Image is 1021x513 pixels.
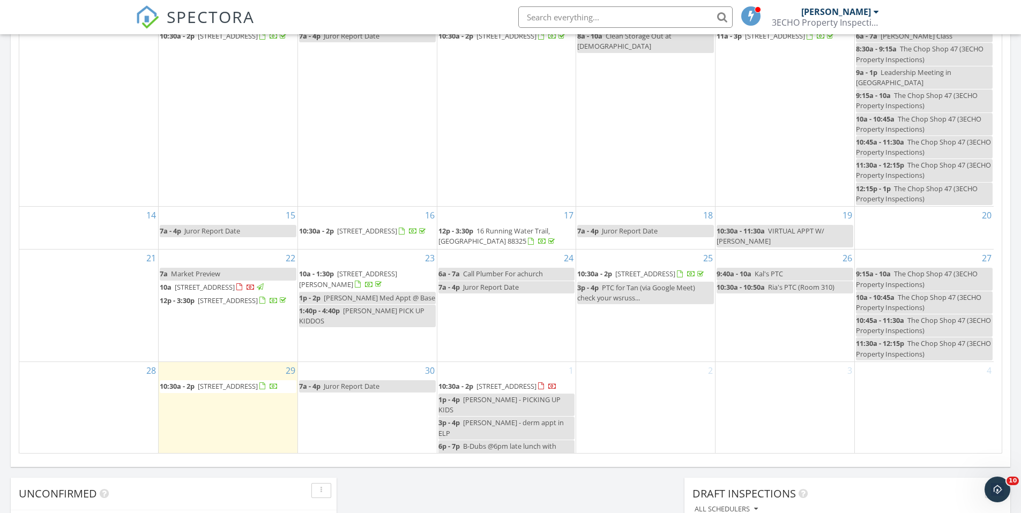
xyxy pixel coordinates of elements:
[160,295,296,307] a: 12p - 3:30p [STREET_ADDRESS]
[772,17,879,28] div: 3ECHO Property Inspections
[615,269,675,278] span: [STREET_ADDRESS]
[297,12,437,207] td: Go to September 9, 2025
[299,31,321,41] span: 7a - 4p
[717,269,751,278] span: 9:40a - 10a
[438,226,473,236] span: 12p - 3:30p
[160,281,296,294] a: 10a [STREET_ADDRESS]
[518,6,733,28] input: Search everything...
[438,418,460,427] span: 3p - 4p
[160,381,195,391] span: 10:30a - 2p
[856,90,978,110] span: The Chop Shop 47 (3ECHO Property Inspections)
[19,250,159,362] td: Go to September 21, 2025
[160,282,265,292] a: 10a [STREET_ADDRESS]
[299,269,397,289] span: [STREET_ADDRESS][PERSON_NAME]
[716,361,855,464] td: Go to October 3, 2025
[198,296,258,305] span: [STREET_ADDRESS]
[577,283,695,303] span: PTC for Tan (via Google Meet) check your wsruss...
[856,315,991,335] span: The Chop Shop 47 (3ECHO Property Inspections)
[423,250,437,267] a: Go to September 23, 2025
[717,226,765,236] span: 10:30a - 11:30a
[576,250,716,362] td: Go to September 25, 2025
[299,268,436,291] a: 10a - 1:30p [STREET_ADDRESS][PERSON_NAME]
[856,292,895,302] span: 10a - 10:45a
[299,306,424,326] span: [PERSON_NAME] PICK UP KIDDOS
[856,338,904,348] span: 11:30a - 12:15p
[299,225,436,238] a: 10:30a - 2p [STREET_ADDRESS]
[198,381,258,391] span: [STREET_ADDRESS]
[840,250,854,267] a: Go to September 26, 2025
[768,282,834,292] span: Ria's PTC (Room 310)
[717,31,742,41] span: 11a - 3p
[184,226,240,236] span: Juror Report Date
[299,269,334,278] span: 10a - 1:30p
[19,361,159,464] td: Go to September 28, 2025
[284,362,297,379] a: Go to September 29, 2025
[423,362,437,379] a: Go to September 30, 2025
[159,12,298,207] td: Go to September 8, 2025
[701,207,715,224] a: Go to September 18, 2025
[438,31,567,41] a: 10:30a - 2p [STREET_ADDRESS]
[160,296,195,305] span: 12p - 3:30p
[437,12,576,207] td: Go to September 10, 2025
[745,31,805,41] span: [STREET_ADDRESS]
[717,30,853,43] a: 11a - 3p [STREET_ADDRESS]
[717,31,836,41] a: 11a - 3p [STREET_ADDRESS]
[437,207,576,250] td: Go to September 17, 2025
[175,282,235,292] span: [STREET_ADDRESS]
[437,250,576,362] td: Go to September 24, 2025
[701,250,715,267] a: Go to September 25, 2025
[577,31,672,51] span: Clean Storage Out at [DEMOGRAPHIC_DATA]
[856,137,904,147] span: 10:45a - 11:30a
[160,381,278,391] a: 10:30a - 2p [STREET_ADDRESS]
[576,12,716,207] td: Go to September 11, 2025
[980,250,994,267] a: Go to September 27, 2025
[438,441,556,461] span: B-Dubs @6pm late lunch with [PERSON_NAME]
[159,361,298,464] td: Go to September 29, 2025
[438,226,550,246] span: 16 Running Water Trail, [GEOGRAPHIC_DATA] 88325
[159,207,298,250] td: Go to September 15, 2025
[144,250,158,267] a: Go to September 21, 2025
[297,207,437,250] td: Go to September 16, 2025
[692,486,796,501] span: Draft Inspections
[423,207,437,224] a: Go to September 16, 2025
[463,269,543,278] span: Call Plumber For achurch
[856,67,877,77] span: 9a - 1p
[438,381,557,391] a: 10:30a - 2p [STREET_ADDRESS]
[324,293,435,303] span: [PERSON_NAME] Med Appt @ Base
[136,5,159,29] img: The Best Home Inspection Software - Spectora
[856,137,991,157] span: The Chop Shop 47 (3ECHO Property Inspections)
[856,44,897,54] span: 8:30a - 9:15a
[695,506,758,513] div: All schedulers
[144,362,158,379] a: Go to September 28, 2025
[716,12,855,207] td: Go to September 12, 2025
[19,12,159,207] td: Go to September 7, 2025
[299,293,321,303] span: 1p - 2p
[19,486,97,501] span: Unconfirmed
[856,160,991,180] span: The Chop Shop 47 (3ECHO Property Inspections)
[854,250,994,362] td: Go to September 27, 2025
[160,269,168,278] span: 7a
[854,207,994,250] td: Go to September 20, 2025
[562,207,576,224] a: Go to September 17, 2025
[985,362,994,379] a: Go to October 4, 2025
[577,283,599,292] span: 3p - 4p
[438,418,564,437] span: [PERSON_NAME] - derm appt in ELP
[324,381,379,391] span: Juror Report Date
[297,361,437,464] td: Go to September 30, 2025
[159,250,298,362] td: Go to September 22, 2025
[856,292,981,312] span: The Chop Shop 47 (3ECHO Property Inspections)
[438,282,460,292] span: 7a - 4p
[299,226,428,236] a: 10:30a - 2p [STREET_ADDRESS]
[324,31,379,41] span: Juror Report Date
[167,5,255,28] span: SPECTORA
[160,380,296,393] a: 10:30a - 2p [STREET_ADDRESS]
[755,269,783,278] span: Kal's PTC
[438,380,575,393] a: 10:30a - 2p [STREET_ADDRESS]
[567,362,576,379] a: Go to October 1, 2025
[476,31,536,41] span: [STREET_ADDRESS]
[299,306,340,315] span: 1:40p - 4:40p
[577,269,612,278] span: 10:30a - 2p
[854,361,994,464] td: Go to October 4, 2025
[985,477,1010,502] iframe: Intercom live chat
[856,338,991,358] span: The Chop Shop 47 (3ECHO Property Inspections)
